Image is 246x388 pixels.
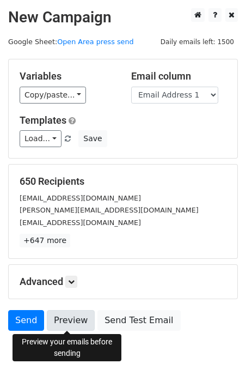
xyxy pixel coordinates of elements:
button: Save [78,130,107,147]
small: [PERSON_NAME][EMAIL_ADDRESS][DOMAIN_NAME] [20,206,199,214]
a: Preview [47,310,95,331]
a: Load... [20,130,61,147]
h5: Advanced [20,276,226,288]
div: Preview your emails before sending [13,334,121,361]
a: Send Test Email [97,310,180,331]
small: [EMAIL_ADDRESS][DOMAIN_NAME] [20,194,141,202]
h5: 650 Recipients [20,175,226,187]
small: Google Sheet: [8,38,134,46]
a: Daily emails left: 1500 [157,38,238,46]
span: Daily emails left: 1500 [157,36,238,48]
a: Open Area press send [57,38,133,46]
a: Copy/paste... [20,87,86,104]
small: [EMAIL_ADDRESS][DOMAIN_NAME] [20,219,141,227]
h5: Email column [131,70,226,82]
a: Send [8,310,44,331]
a: +647 more [20,234,70,247]
a: Templates [20,114,66,126]
h5: Variables [20,70,115,82]
iframe: Chat Widget [192,336,246,388]
h2: New Campaign [8,8,238,27]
